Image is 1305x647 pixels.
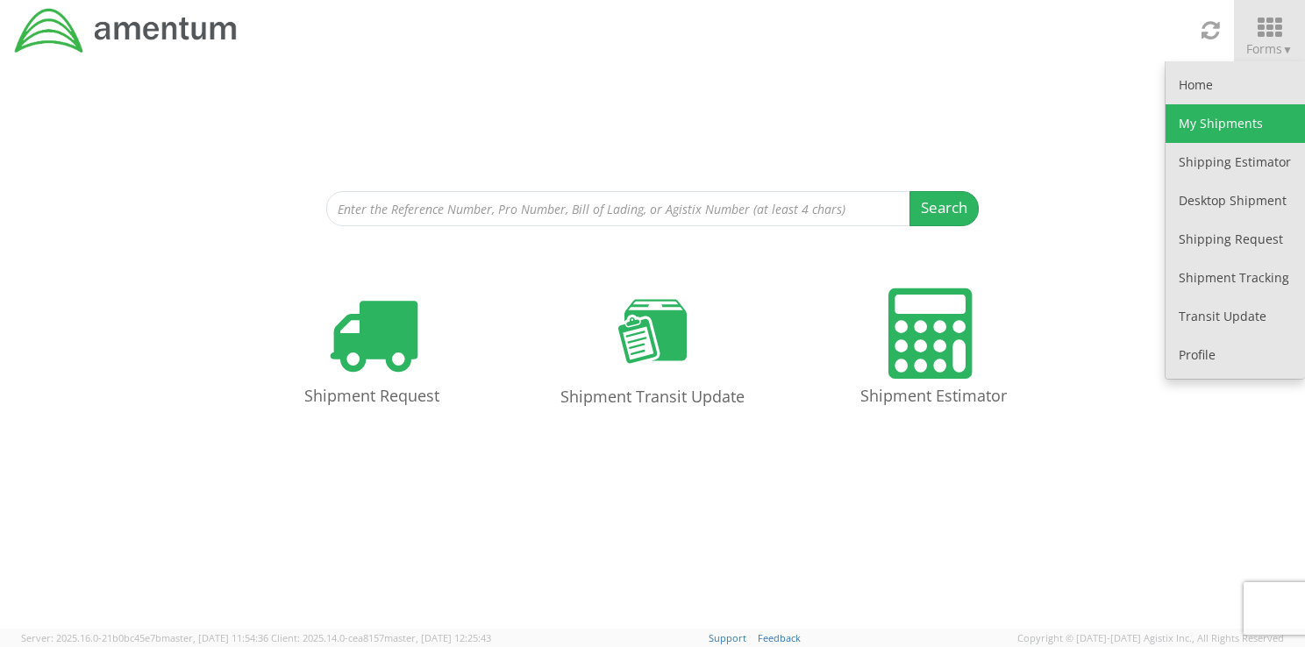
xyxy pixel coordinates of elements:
[758,631,801,644] a: Feedback
[13,6,239,55] img: dyn-intl-logo-049831509241104b2a82.png
[1282,42,1293,57] span: ▼
[161,631,268,644] span: master, [DATE] 11:54:36
[802,271,1065,431] a: Shipment Estimator
[1166,66,1305,104] a: Home
[1166,104,1305,143] a: My Shipments
[538,388,767,406] h4: Shipment Transit Update
[240,271,503,431] a: Shipment Request
[326,191,910,226] input: Enter the Reference Number, Pro Number, Bill of Lading, or Agistix Number (at least 4 chars)
[1017,631,1284,645] span: Copyright © [DATE]-[DATE] Agistix Inc., All Rights Reserved
[709,631,746,644] a: Support
[1166,220,1305,259] a: Shipping Request
[21,631,268,644] span: Server: 2025.16.0-21b0bc45e7b
[258,387,486,405] h4: Shipment Request
[1166,143,1305,181] a: Shipping Estimator
[1166,336,1305,374] a: Profile
[819,387,1047,405] h4: Shipment Estimator
[1166,259,1305,297] a: Shipment Tracking
[271,631,491,644] span: Client: 2025.14.0-cea8157
[521,270,784,432] a: Shipment Transit Update
[1246,40,1293,57] span: Forms
[1166,297,1305,336] a: Transit Update
[909,191,979,226] button: Search
[1166,181,1305,220] a: Desktop Shipment
[384,631,491,644] span: master, [DATE] 12:25:43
